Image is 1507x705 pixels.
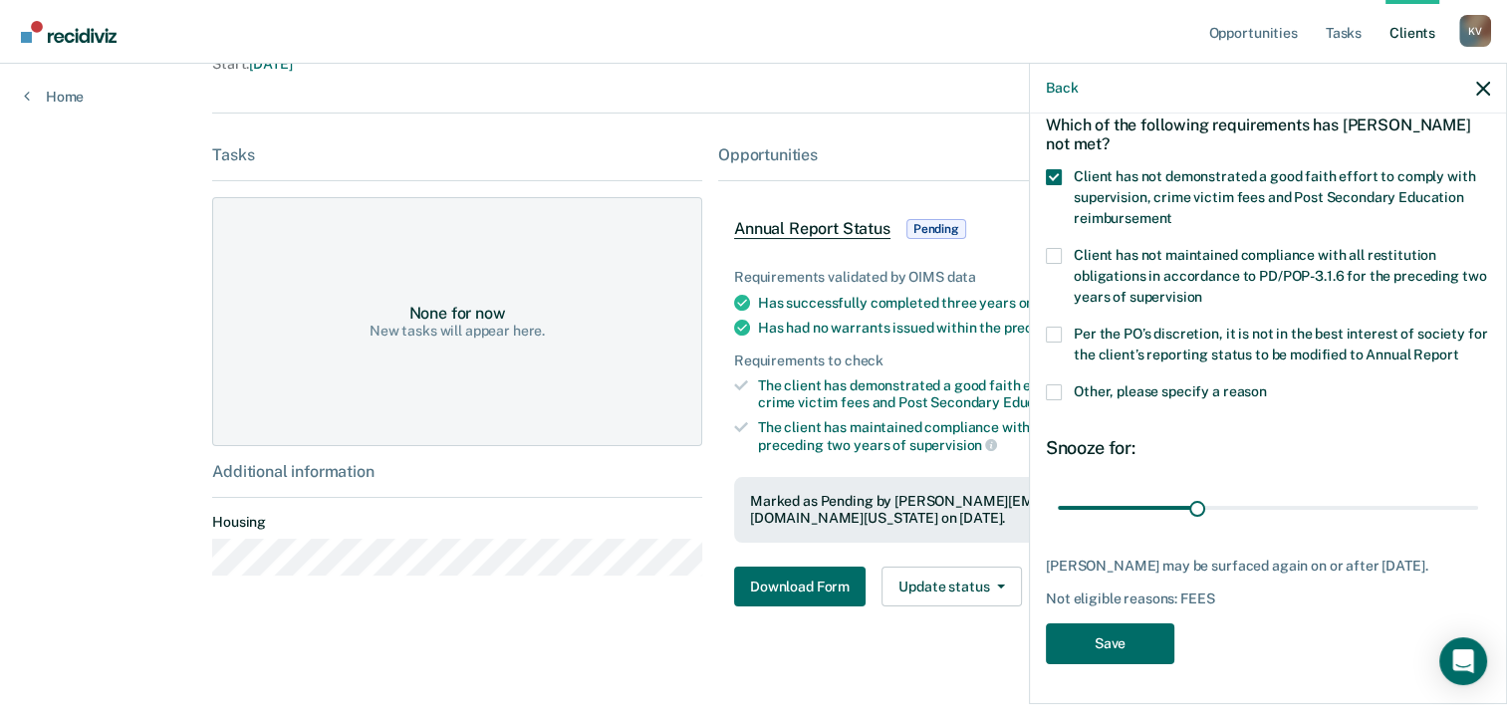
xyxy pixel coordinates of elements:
div: Additional information [212,462,702,481]
div: New tasks will appear here. [370,323,545,340]
button: Profile dropdown button [1459,15,1491,47]
span: supervision [909,437,997,453]
span: Per the PO’s discretion, it is not in the best interest of society for the client’s reporting sta... [1074,326,1487,362]
span: Annual Report Status [734,219,890,239]
button: Update status [881,567,1022,606]
img: Recidiviz [21,21,117,43]
div: Opportunities [718,145,1295,164]
div: Requirements validated by OIMS data [734,269,1279,286]
div: Marked as Pending by [PERSON_NAME][EMAIL_ADDRESS][PERSON_NAME][DOMAIN_NAME][US_STATE] on [DATE]. [750,493,1263,527]
div: Has successfully completed three years on Low [758,294,1279,312]
div: Snooze for: [1046,437,1490,459]
div: [PERSON_NAME] may be surfaced again on or after [DATE]. [1046,558,1490,575]
div: The client has demonstrated a good faith effort to comply with supervision, crime victim fees and... [758,377,1279,411]
div: Start : [212,56,754,73]
span: Other, please specify a reason [1074,383,1267,399]
div: The client has maintained compliance with all restitution obligations for the preceding two years of [758,419,1279,453]
span: Client has not maintained compliance with all restitution obligations in accordance to PD/POP-3.1... [1074,247,1486,305]
span: Pending [906,219,966,239]
button: Save [1046,623,1174,664]
button: Download Form [734,567,866,606]
div: End : [762,56,1295,73]
span: [DATE] [249,56,292,72]
dt: Housing [212,514,702,531]
div: None for now [408,304,505,323]
div: Tasks [212,145,702,164]
span: Client has not demonstrated a good faith effort to comply with supervision, crime victim fees and... [1074,168,1475,226]
div: Requirements to check [734,352,1279,369]
div: Which of the following requirements has [PERSON_NAME] not met? [1046,100,1490,169]
div: Not eligible reasons: FEES [1046,590,1490,607]
div: Open Intercom Messenger [1439,637,1487,685]
a: Home [24,88,84,106]
div: K V [1459,15,1491,47]
div: Has had no warrants issued within the preceding two years of [758,319,1279,337]
a: Navigate to form link [734,567,874,606]
button: Back [1046,80,1078,97]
